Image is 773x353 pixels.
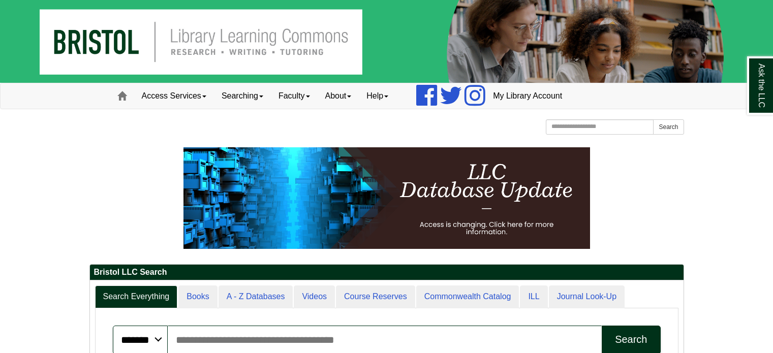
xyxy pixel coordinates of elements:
[183,147,590,249] img: HTML tutorial
[90,265,684,280] h2: Bristol LLC Search
[271,83,318,109] a: Faculty
[615,334,647,345] div: Search
[134,83,214,109] a: Access Services
[359,83,396,109] a: Help
[416,285,519,308] a: Commonwealth Catalog
[214,83,271,109] a: Searching
[95,285,178,308] a: Search Everything
[549,285,625,308] a: Journal Look-Up
[178,285,217,308] a: Books
[520,285,547,308] a: ILL
[485,83,570,109] a: My Library Account
[336,285,415,308] a: Course Reserves
[318,83,359,109] a: About
[294,285,335,308] a: Videos
[653,119,684,135] button: Search
[219,285,293,308] a: A - Z Databases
